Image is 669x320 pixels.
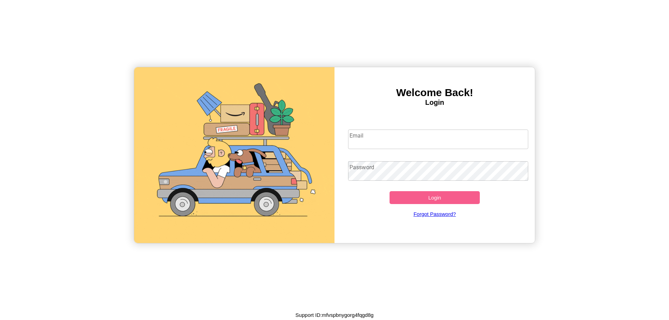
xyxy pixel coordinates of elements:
[334,99,535,107] h4: Login
[390,191,480,204] button: Login
[345,204,525,224] a: Forgot Password?
[334,87,535,99] h3: Welcome Back!
[295,310,374,320] p: Support ID: mfvspbnygorg4fqgd8g
[134,67,334,243] img: gif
